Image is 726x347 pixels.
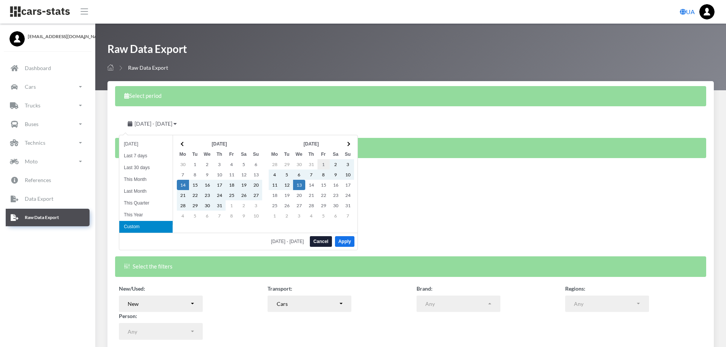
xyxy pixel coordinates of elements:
th: Mo [177,149,189,159]
label: Brand: [417,285,433,293]
td: 2 [281,211,293,221]
th: Su [250,149,262,159]
th: Tu [189,149,201,159]
button: Apply [335,236,354,247]
td: 4 [269,170,281,180]
p: Dashboard [25,63,51,73]
td: 17 [342,180,354,190]
td: 25 [226,190,238,200]
td: 6 [293,170,305,180]
td: 27 [293,200,305,211]
div: Cars [277,300,338,308]
td: 29 [189,200,201,211]
th: We [201,149,213,159]
td: 29 [317,200,330,211]
p: Buses [25,119,38,129]
td: 27 [250,190,262,200]
p: Cars [25,82,36,91]
td: 18 [269,190,281,200]
td: 5 [238,159,250,170]
td: 23 [201,190,213,200]
td: 9 [330,170,342,180]
td: 30 [177,159,189,170]
td: 20 [293,190,305,200]
th: Su [342,149,354,159]
a: Raw Data Export [6,209,90,226]
p: Raw Data Export [25,213,59,222]
th: Fr [317,149,330,159]
th: Tu [281,149,293,159]
td: 28 [177,200,189,211]
th: Sa [330,149,342,159]
td: 2 [238,200,250,211]
td: 15 [317,180,330,190]
td: 22 [317,190,330,200]
li: Last Month [119,185,173,197]
h1: Raw Data Export [107,42,187,60]
td: 31 [213,200,226,211]
th: Fr [226,149,238,159]
a: Moto [6,153,90,170]
td: 17 [213,180,226,190]
td: 13 [250,170,262,180]
td: 29 [281,159,293,170]
td: 4 [177,211,189,221]
td: 8 [226,211,238,221]
td: 1 [189,159,201,170]
th: [DATE] [189,139,250,149]
td: 11 [269,180,281,190]
a: References [6,171,90,189]
td: 11 [226,170,238,180]
td: 3 [250,200,262,211]
td: 26 [281,200,293,211]
td: 18 [226,180,238,190]
td: 10 [342,170,354,180]
td: 31 [305,159,317,170]
a: [EMAIL_ADDRESS][DOMAIN_NAME] [10,31,86,40]
td: 21 [305,190,317,200]
li: This Quarter [119,197,173,209]
button: New [119,296,203,312]
label: Person: [119,312,137,320]
td: 21 [177,190,189,200]
td: 22 [189,190,201,200]
td: 24 [213,190,226,200]
img: navbar brand [10,6,71,18]
td: 7 [342,211,354,221]
td: 5 [317,211,330,221]
p: References [25,175,51,185]
td: 10 [250,211,262,221]
td: 7 [177,170,189,180]
td: 1 [226,200,238,211]
td: 23 [330,190,342,200]
td: 12 [281,180,293,190]
button: Cancel [310,236,332,247]
th: Mo [269,149,281,159]
li: This Month [119,174,173,185]
td: 8 [189,170,201,180]
button: Any [565,296,649,312]
div: Select the filters [115,256,706,277]
span: [EMAIL_ADDRESS][DOMAIN_NAME] [28,33,86,40]
td: 30 [293,159,305,170]
img: ... [699,4,715,19]
td: 19 [281,190,293,200]
td: 5 [189,211,201,221]
div: New [128,300,189,308]
td: 16 [330,180,342,190]
td: 4 [305,211,317,221]
a: Technics [6,134,90,152]
p: Trucks [25,101,40,110]
td: 30 [330,200,342,211]
a: Cars [6,78,90,96]
button: Cars [268,296,351,312]
td: 9 [201,170,213,180]
span: [DATE] - [DATE] [271,239,307,244]
td: 31 [342,200,354,211]
td: 4 [226,159,238,170]
span: [DATE] - [DATE] [135,120,172,127]
button: Any [417,296,500,312]
p: Technics [25,138,45,147]
li: Custom [119,221,173,233]
td: 30 [201,200,213,211]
